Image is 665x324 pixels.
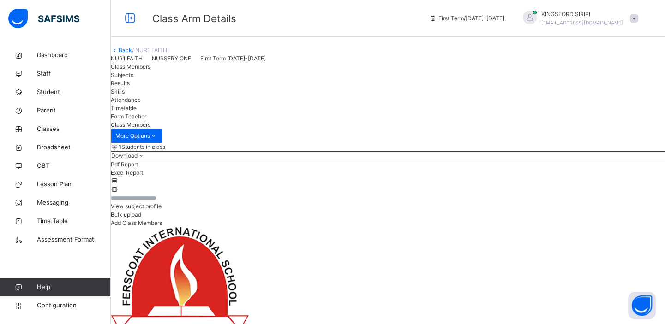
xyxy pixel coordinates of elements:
span: Staff [37,69,111,78]
span: Time Table [37,217,111,226]
span: Subjects [111,71,133,78]
span: Add Class Members [111,219,162,226]
button: Open asap [628,292,656,319]
span: Broadsheet [37,143,111,152]
span: Parent [37,106,111,115]
span: Classes [37,124,111,134]
span: NURSERY ONE [152,55,191,62]
span: Students in class [119,143,165,151]
span: More Options [115,132,158,140]
span: Class Members [111,63,150,70]
span: [EMAIL_ADDRESS][DOMAIN_NAME] [541,20,623,25]
b: 1 [119,143,121,150]
span: Lesson Plan [37,180,111,189]
div: KINGSFORDSIRIPI [514,10,643,27]
span: First Term [DATE]-[DATE] [200,55,266,62]
span: Dashboard [37,51,111,60]
span: Class Members [111,121,150,128]
li: dropdown-list-item-null-1 [111,169,665,177]
span: Form Teacher [111,113,146,120]
span: Assessment Format [37,235,111,244]
span: Help [37,283,110,292]
span: Configuration [37,301,110,310]
span: KINGSFORD SIRIPI [541,10,623,18]
span: Messaging [37,198,111,207]
span: NUR1 FAITH [111,55,143,62]
li: dropdown-list-item-null-0 [111,160,665,169]
span: Timetable [111,105,137,112]
img: safsims [8,9,79,28]
span: Results [111,80,130,87]
span: Download [111,152,138,159]
span: / NUR1 FAITH [132,47,167,53]
span: Bulk upload [111,211,141,218]
a: Back [119,47,132,53]
span: Class Arm Details [152,12,236,24]
span: session/term information [429,14,504,23]
span: Skills [111,88,125,95]
span: Student [37,88,111,97]
span: Attendance [111,96,141,103]
span: View subject profile [111,203,162,210]
span: CBT [37,161,111,171]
